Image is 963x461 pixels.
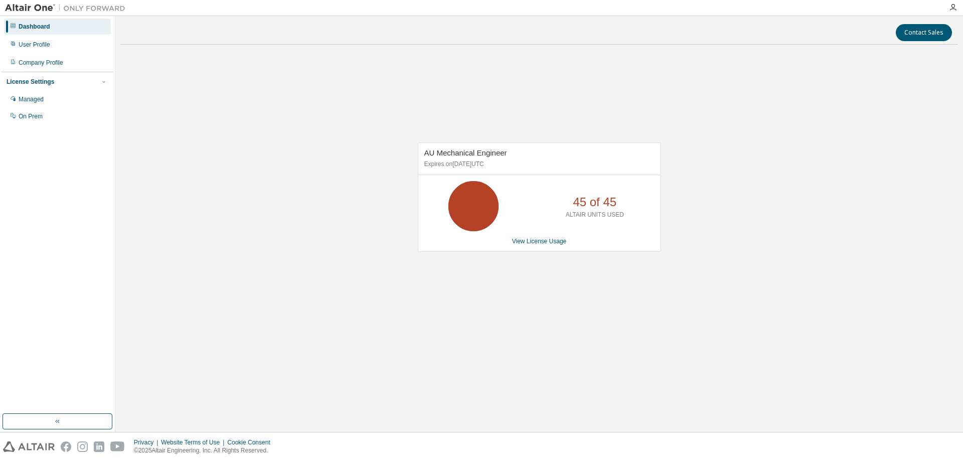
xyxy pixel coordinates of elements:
img: facebook.svg [61,441,71,452]
div: Managed [19,95,44,103]
img: linkedin.svg [94,441,104,452]
img: youtube.svg [110,441,125,452]
button: Contact Sales [896,24,952,41]
div: Privacy [134,438,161,446]
img: altair_logo.svg [3,441,55,452]
p: ALTAIR UNITS USED [566,211,624,219]
div: On Prem [19,112,43,120]
div: User Profile [19,41,50,49]
div: Dashboard [19,23,50,31]
span: AU Mechanical Engineer [424,148,507,157]
div: Website Terms of Use [161,438,227,446]
a: View License Usage [512,238,567,245]
div: Company Profile [19,59,63,67]
div: License Settings [7,78,54,86]
p: © 2025 Altair Engineering, Inc. All Rights Reserved. [134,446,276,455]
p: Expires on [DATE] UTC [424,160,652,169]
p: 45 of 45 [573,194,616,211]
div: Cookie Consent [227,438,276,446]
img: Altair One [5,3,130,13]
img: instagram.svg [77,441,88,452]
